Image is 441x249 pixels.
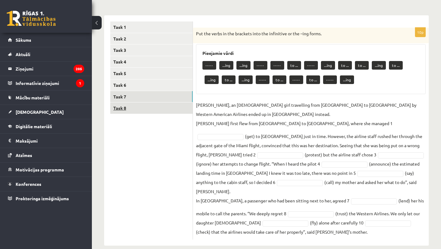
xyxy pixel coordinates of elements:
[76,79,84,87] i: 1
[415,27,426,37] p: 10p
[323,75,337,84] p: -----
[205,75,219,84] p: ...ing
[8,177,84,191] a: Konferences
[8,134,84,148] a: Maksājumi
[321,61,335,70] p: ...ing
[16,134,84,148] legend: Maksājumi
[16,76,84,90] legend: Informatīvie ziņojumi
[8,105,84,119] a: [DEMOGRAPHIC_DATA]
[16,196,69,201] span: Proktoringa izmēģinājums
[8,191,84,205] a: Proktoringa izmēģinājums
[355,61,369,70] p: to ...
[8,33,84,47] a: Sākums
[16,37,31,43] span: Sākums
[372,61,386,70] p: ...ing
[236,61,251,70] p: ...ing
[110,91,193,102] a: Task 7
[16,95,50,100] span: Mācību materiāli
[8,62,84,76] a: Ziņojumi205
[304,61,318,70] p: -----
[110,44,193,56] a: Task 3
[289,75,303,84] p: -----
[219,61,233,70] p: ...ing
[239,75,253,84] p: ...ing
[110,33,193,44] a: Task 2
[7,11,56,26] a: Rīgas 1. Tālmācības vidusskola
[196,31,395,37] p: Put the verbs in the brackets into the infinitive or the –ing forms.
[73,65,84,73] i: 205
[222,75,236,84] p: to ...
[306,75,320,84] p: to ...
[16,62,84,76] legend: Ziņojumi
[8,76,84,90] a: Informatīvie ziņojumi1
[202,61,216,70] p: -----
[202,51,419,56] h3: Pieejamie vārdi
[8,119,84,133] a: Digitālie materiāli
[196,100,426,236] fieldset: (get) to [GEOGRAPHIC_DATA] just in time. However, the airline staff rushed her through the adjace...
[196,100,426,128] p: [PERSON_NAME], an [DEMOGRAPHIC_DATA] girl travelling from [GEOGRAPHIC_DATA] to [GEOGRAPHIC_DATA] ...
[273,75,286,84] p: to ...
[270,61,284,70] p: -----
[196,196,349,205] p: In [GEOGRAPHIC_DATA], a passenger who had been sitting next to her, agreed 7
[16,109,64,115] span: [DEMOGRAPHIC_DATA]
[16,124,52,129] span: Digitālie materiāli
[110,68,193,79] a: Task 5
[256,75,269,84] p: -----
[110,56,193,67] a: Task 4
[16,52,30,57] span: Aktuāli
[254,61,267,70] p: -----
[16,167,64,172] span: Motivācijas programma
[389,61,403,70] p: to ...
[8,47,84,61] a: Aktuāli
[8,148,84,162] a: Atzīmes
[110,102,193,114] a: Task 8
[110,21,193,33] a: Task 1
[16,152,32,158] span: Atzīmes
[16,181,41,187] span: Konferences
[8,163,84,177] a: Motivācijas programma
[287,61,301,70] p: to ...
[340,75,354,84] p: ...ing
[338,61,352,70] p: to ...
[8,90,84,105] a: Mācību materiāli
[110,79,193,91] a: Task 6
